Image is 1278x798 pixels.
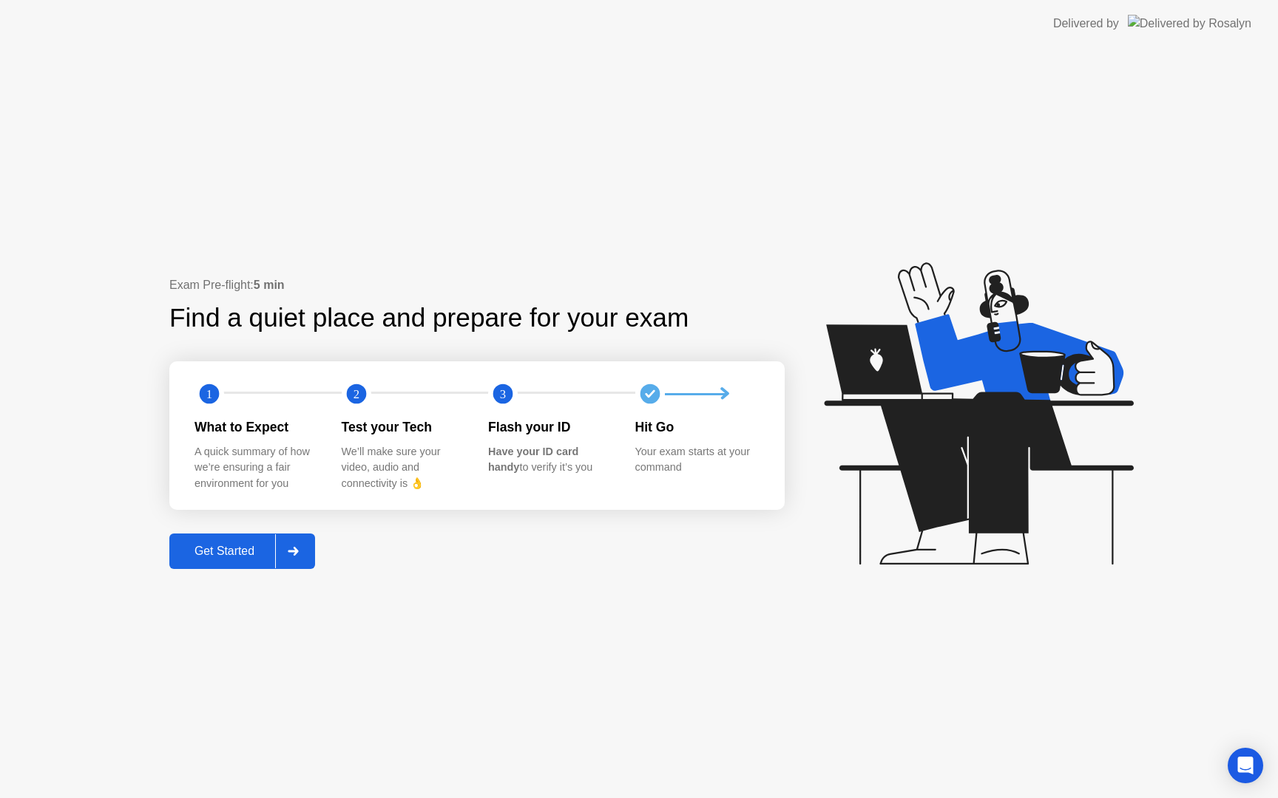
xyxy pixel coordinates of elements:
[195,417,318,437] div: What to Expect
[195,444,318,492] div: A quick summary of how we’re ensuring a fair environment for you
[169,276,785,294] div: Exam Pre-flight:
[342,444,465,492] div: We’ll make sure your video, audio and connectivity is 👌
[488,444,612,476] div: to verify it’s you
[353,387,359,401] text: 2
[1053,15,1119,33] div: Delivered by
[169,299,691,338] div: Find a quiet place and prepare for your exam
[500,387,506,401] text: 3
[635,444,759,476] div: Your exam starts at your command
[488,417,612,437] div: Flash your ID
[174,545,275,558] div: Get Started
[206,387,212,401] text: 1
[342,417,465,437] div: Test your Tech
[635,417,759,437] div: Hit Go
[488,446,578,474] b: Have your ID card handy
[1228,748,1263,783] div: Open Intercom Messenger
[169,533,315,569] button: Get Started
[1128,15,1251,32] img: Delivered by Rosalyn
[254,279,285,291] b: 5 min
